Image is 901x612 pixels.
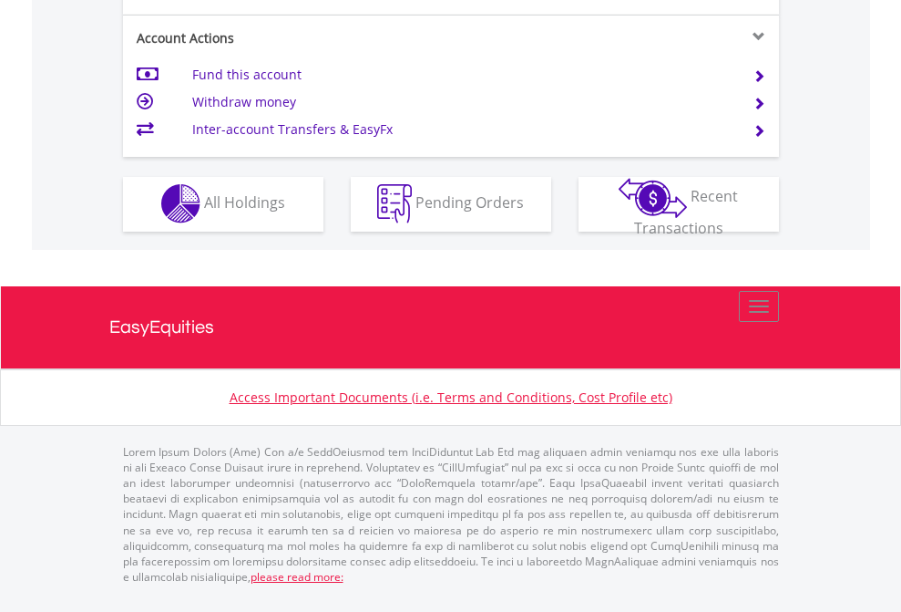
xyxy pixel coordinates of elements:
[204,192,285,213] span: All Holdings
[192,88,731,116] td: Withdraw money
[415,192,524,213] span: Pending Orders
[230,389,672,406] a: Access Important Documents (i.e. Terms and Conditions, Cost Profile etc)
[251,569,343,585] a: please read more:
[192,61,731,88] td: Fund this account
[123,444,779,585] p: Lorem Ipsum Dolors (Ame) Con a/e SeddOeiusmod tem InciDiduntut Lab Etd mag aliquaen admin veniamq...
[123,177,323,232] button: All Holdings
[578,177,779,232] button: Recent Transactions
[192,116,731,143] td: Inter-account Transfers & EasyFx
[634,186,739,238] span: Recent Transactions
[377,184,412,223] img: pending_instructions-wht.png
[109,286,793,368] a: EasyEquities
[161,184,200,223] img: holdings-wht.png
[619,178,687,218] img: transactions-zar-wht.png
[123,29,451,47] div: Account Actions
[351,177,551,232] button: Pending Orders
